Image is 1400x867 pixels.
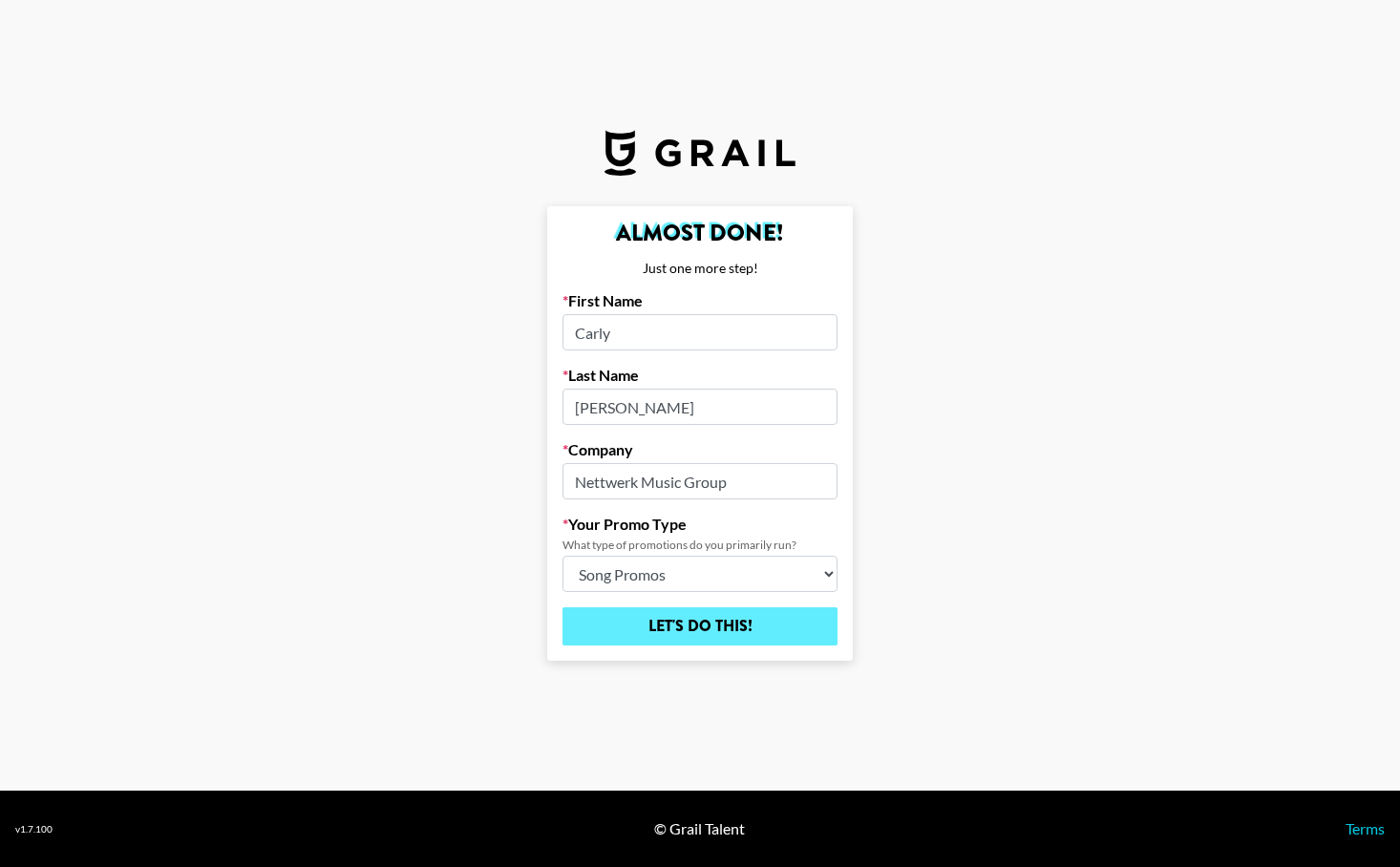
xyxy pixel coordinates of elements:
div: © Grail Talent [654,819,745,838]
div: What type of promotions do you primarily run? [562,538,838,552]
label: First Name [562,291,838,310]
input: Company [562,463,838,499]
input: Last Name [562,389,838,425]
input: First Name [562,314,838,350]
label: Your Promo Type [562,515,838,534]
img: Grail Talent Logo [605,130,795,176]
label: Last Name [562,366,838,385]
h2: Almost Done! [562,222,838,244]
a: Terms [1346,819,1385,837]
div: Just one more step! [562,260,838,277]
div: v 1.7.100 [15,823,53,835]
input: Let's Do This! [562,607,838,645]
label: Company [562,440,838,459]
